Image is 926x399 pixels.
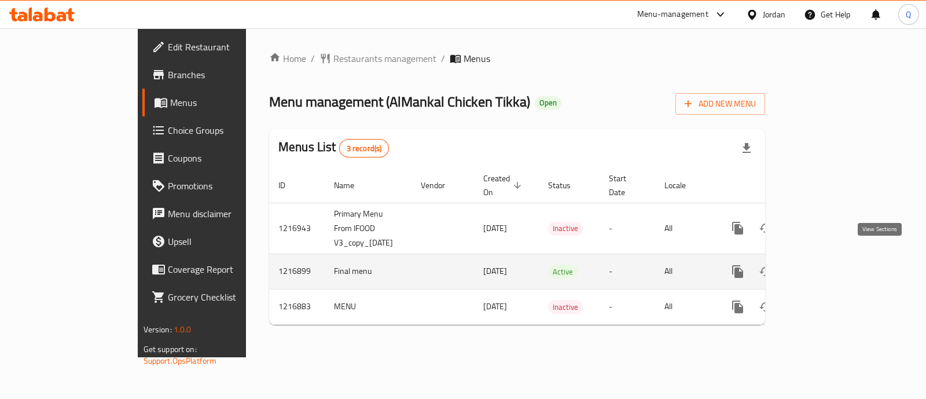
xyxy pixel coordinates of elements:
[483,299,507,314] span: [DATE]
[340,143,389,154] span: 3 record(s)
[269,289,325,324] td: 1216883
[685,97,756,111] span: Add New Menu
[269,89,530,115] span: Menu management ( AlMankal Chicken Tikka )
[168,207,283,221] span: Menu disclaimer
[142,89,292,116] a: Menus
[142,172,292,200] a: Promotions
[483,171,525,199] span: Created On
[142,228,292,255] a: Upsell
[548,301,583,314] span: Inactive
[600,289,655,324] td: -
[655,254,715,289] td: All
[319,52,436,65] a: Restaurants management
[724,293,752,321] button: more
[168,40,283,54] span: Edit Restaurant
[168,290,283,304] span: Grocery Checklist
[142,283,292,311] a: Grocery Checklist
[655,289,715,324] td: All
[548,178,586,192] span: Status
[325,203,411,254] td: Primary Menu From IFOOD V3_copy_[DATE]
[168,179,283,193] span: Promotions
[464,52,490,65] span: Menus
[142,33,292,61] a: Edit Restaurant
[600,203,655,254] td: -
[600,254,655,289] td: -
[144,353,217,368] a: Support.OpsPlatform
[325,254,411,289] td: Final menu
[483,221,507,236] span: [DATE]
[483,263,507,279] span: [DATE]
[168,123,283,137] span: Choice Groups
[144,342,197,357] span: Get support on:
[269,52,765,65] nav: breadcrumb
[675,93,765,115] button: Add New Menu
[325,289,411,324] td: MENU
[421,178,460,192] span: Vendor
[144,322,172,337] span: Version:
[637,8,708,21] div: Menu-management
[142,61,292,89] a: Branches
[733,134,760,162] div: Export file
[142,116,292,144] a: Choice Groups
[548,265,578,279] span: Active
[752,293,780,321] button: Change Status
[609,171,641,199] span: Start Date
[441,52,445,65] li: /
[168,68,283,82] span: Branches
[170,96,283,109] span: Menus
[548,222,583,236] div: Inactive
[269,168,844,325] table: enhanced table
[548,222,583,235] span: Inactive
[334,178,369,192] span: Name
[715,168,844,203] th: Actions
[278,138,389,158] h2: Menus List
[535,96,561,110] div: Open
[339,139,389,158] div: Total records count
[333,52,436,65] span: Restaurants management
[535,98,561,108] span: Open
[664,178,701,192] span: Locale
[168,262,283,276] span: Coverage Report
[269,254,325,289] td: 1216899
[906,8,911,21] span: Q
[311,52,315,65] li: /
[763,8,785,21] div: Jordan
[752,258,780,285] button: Change Status
[278,178,300,192] span: ID
[168,151,283,165] span: Coupons
[724,258,752,285] button: more
[142,144,292,172] a: Coupons
[655,203,715,254] td: All
[752,214,780,242] button: Change Status
[142,200,292,228] a: Menu disclaimer
[168,235,283,248] span: Upsell
[174,322,192,337] span: 1.0.0
[269,203,325,254] td: 1216943
[724,214,752,242] button: more
[142,255,292,283] a: Coverage Report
